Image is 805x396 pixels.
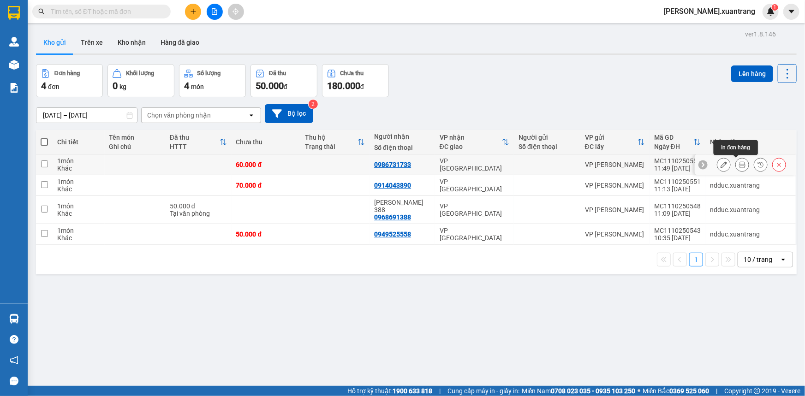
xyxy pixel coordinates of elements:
[780,256,787,263] svg: open
[654,134,693,141] div: Mã GD
[184,80,189,91] span: 4
[236,182,296,189] div: 70.000 đ
[284,83,287,90] span: đ
[654,185,701,193] div: 11:13 [DATE]
[113,80,118,91] span: 0
[9,60,19,70] img: warehouse-icon
[110,31,153,53] button: Kho nhận
[654,210,701,217] div: 11:09 [DATE]
[191,83,204,90] span: món
[36,31,73,53] button: Kho gửi
[57,234,100,242] div: Khác
[440,227,509,242] div: VP [GEOGRAPHIC_DATA]
[250,64,317,97] button: Đã thu50.000đ
[8,6,20,20] img: logo-vxr
[248,112,255,119] svg: open
[300,130,370,154] th: Toggle SortBy
[211,8,218,15] span: file-add
[57,138,100,146] div: Chi tiết
[440,134,502,141] div: VP nhận
[57,210,100,217] div: Khác
[522,386,635,396] span: Miền Nam
[772,4,778,11] sup: 1
[57,202,100,210] div: 1 món
[745,29,776,39] div: ver 1.8.146
[654,227,701,234] div: MC1110250543
[228,4,244,20] button: aim
[305,143,358,150] div: Trạng thái
[551,387,635,395] strong: 0708 023 035 - 0935 103 250
[654,157,701,165] div: MC1110250558
[585,182,645,189] div: VP [PERSON_NAME]
[440,202,509,217] div: VP [GEOGRAPHIC_DATA]
[440,178,509,193] div: VP [GEOGRAPHIC_DATA]
[322,64,389,97] button: Chưa thu180.000đ
[179,64,246,97] button: Số lượng4món
[519,143,576,150] div: Số điện thoại
[585,143,638,150] div: ĐC lấy
[689,253,703,266] button: 1
[170,143,220,150] div: HTTT
[256,80,284,91] span: 50.000
[9,83,19,93] img: solution-icon
[754,388,760,394] span: copyright
[51,6,160,17] input: Tìm tên, số ĐT hoặc mã đơn
[57,165,100,172] div: Khác
[435,130,514,154] th: Toggle SortBy
[236,231,296,238] div: 50.000 đ
[767,7,775,16] img: icon-new-feature
[650,130,705,154] th: Toggle SortBy
[347,386,432,396] span: Hỗ trợ kỹ thuật:
[654,165,701,172] div: 11:49 [DATE]
[147,111,211,120] div: Chọn văn phòng nhận
[107,64,174,97] button: Khối lượng0kg
[236,138,296,146] div: Chưa thu
[327,80,360,91] span: 180.000
[447,386,519,396] span: Cung cấp máy in - giấy in:
[57,157,100,165] div: 1 món
[374,161,411,168] div: 0986731733
[710,206,791,213] div: ndduc.xuantrang
[57,178,100,185] div: 1 món
[119,83,126,90] span: kg
[170,134,220,141] div: Đã thu
[109,134,161,141] div: Tên món
[36,64,103,97] button: Đơn hàng4đơn
[170,210,227,217] div: Tại văn phòng
[197,70,221,77] div: Số lượng
[340,70,364,77] div: Chưa thu
[309,100,318,109] sup: 2
[126,70,154,77] div: Khối lượng
[269,70,286,77] div: Đã thu
[744,255,772,264] div: 10 / trang
[374,133,430,140] div: Người nhận
[57,227,100,234] div: 1 món
[190,8,197,15] span: plus
[236,161,296,168] div: 60.000 đ
[393,387,432,395] strong: 1900 633 818
[710,182,791,189] div: ndduc.xuantrang
[710,231,791,238] div: ndduc.xuantrang
[773,4,776,11] span: 1
[360,83,364,90] span: đ
[787,7,796,16] span: caret-down
[54,70,80,77] div: Đơn hàng
[38,8,45,15] span: search
[41,80,46,91] span: 4
[153,31,207,53] button: Hàng đã giao
[731,65,773,82] button: Lên hàng
[36,108,137,123] input: Select a date range.
[654,202,701,210] div: MC1110250548
[265,104,313,123] button: Bộ lọc
[585,206,645,213] div: VP [PERSON_NAME]
[638,389,640,393] span: ⚪️
[10,377,18,385] span: message
[717,158,731,171] div: Sửa đơn hàng
[654,143,693,150] div: Ngày ĐH
[374,231,411,238] div: 0949525558
[669,387,709,395] strong: 0369 525 060
[109,143,161,150] div: Ghi chú
[440,143,502,150] div: ĐC giao
[643,386,709,396] span: Miền Bắc
[654,178,701,185] div: MC1110250551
